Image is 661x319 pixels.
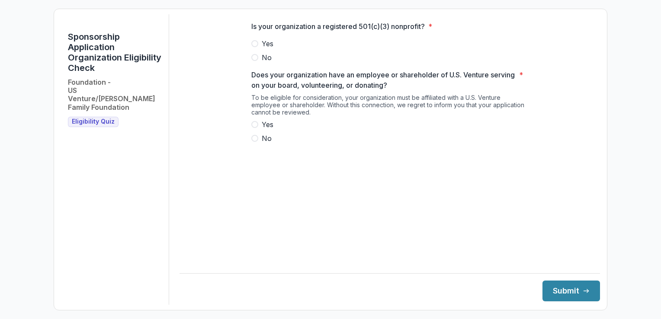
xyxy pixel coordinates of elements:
[251,21,425,32] p: Is your organization a registered 501(c)(3) nonprofit?
[262,133,272,144] span: No
[68,32,162,73] h1: Sponsorship Application Organization Eligibility Check
[68,78,162,112] h2: Foundation - US Venture/[PERSON_NAME] Family Foundation
[542,281,600,301] button: Submit
[262,119,273,130] span: Yes
[72,118,115,125] span: Eligibility Quiz
[251,94,528,119] div: To be eligible for consideration, your organization must be affiliated with a U.S. Venture employ...
[262,38,273,49] span: Yes
[262,52,272,63] span: No
[251,70,516,90] p: Does your organization have an employee or shareholder of U.S. Venture serving on your board, vol...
